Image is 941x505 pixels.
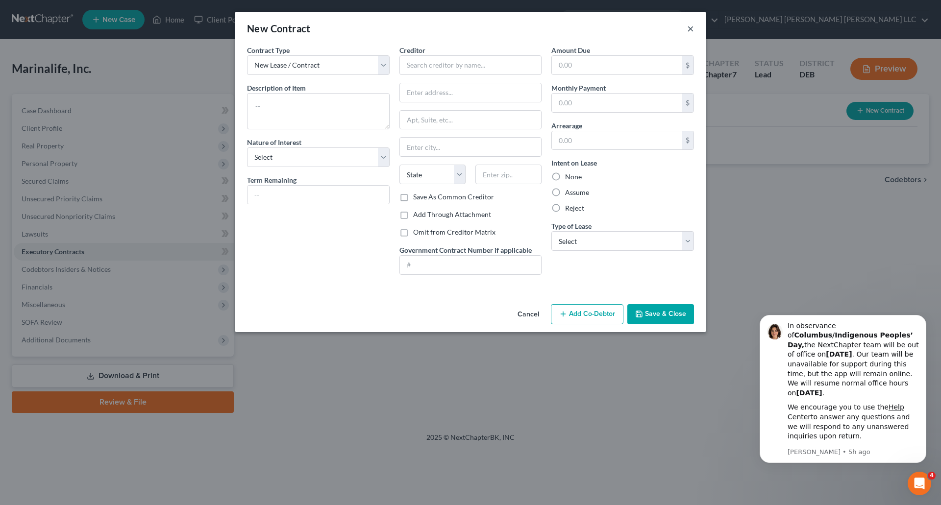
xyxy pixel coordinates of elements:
[682,131,693,150] div: $
[551,83,606,93] label: Monthly Payment
[399,46,425,54] span: Creditor
[908,472,931,495] iframe: Intercom live chat
[247,84,306,92] span: Description of Item
[682,56,693,74] div: $
[551,120,582,131] label: Arrearage
[475,165,542,184] input: Enter zip..
[247,45,290,55] label: Contract Type
[400,83,542,102] input: Enter address...
[565,172,582,182] label: None
[745,312,941,500] iframe: Intercom notifications message
[687,23,694,34] button: ×
[413,227,495,237] label: Omit from Creditor Matrix
[399,245,532,255] label: Government Contract Number if applicable
[551,304,623,325] button: Add Co-Debtor
[400,256,542,274] input: #
[682,94,693,112] div: $
[551,222,592,230] span: Type of Lease
[551,158,597,168] label: Intent on Lease
[928,472,936,480] span: 4
[565,203,584,213] label: Reject
[247,175,297,185] label: Term Remaining
[552,131,682,150] input: 0.00
[510,305,547,325] button: Cancel
[248,186,389,204] input: --
[247,137,301,147] label: Nature of Interest
[552,56,682,74] input: 0.00
[400,111,542,129] input: Apt, Suite, etc...
[413,192,494,202] label: Save As Common Creditor
[413,210,491,219] label: Add Through Attachment
[551,45,590,55] label: Amount Due
[565,188,589,197] label: Assume
[399,55,542,75] input: Search creditor by name...
[627,304,694,325] button: Save & Close
[247,22,311,35] div: New Contract
[400,138,542,156] input: Enter city...
[552,94,682,112] input: 0.00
